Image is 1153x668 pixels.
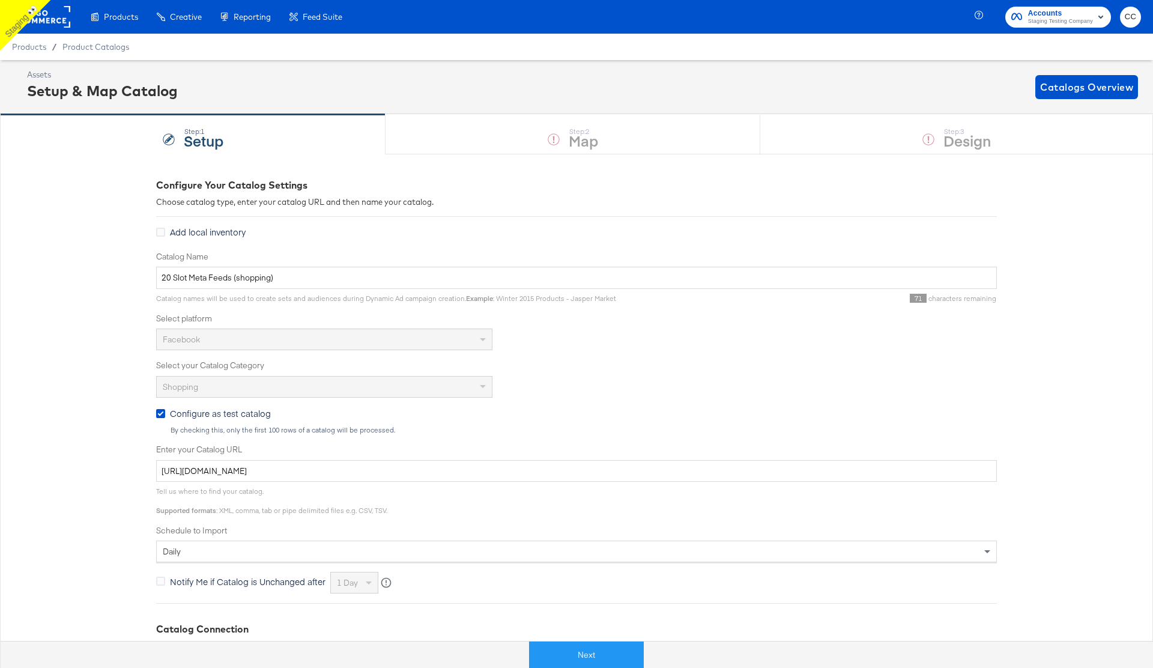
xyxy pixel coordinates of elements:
span: 71 [910,294,927,303]
div: Choose catalog type, enter your catalog URL and then name your catalog. [156,196,997,208]
a: Product Catalogs [62,42,129,52]
span: Catalog names will be used to create sets and audiences during Dynamic Ad campaign creation. : Wi... [156,294,616,303]
span: Products [12,42,46,52]
span: Tell us where to find your catalog. : XML, comma, tab or pipe delimited files e.g. CSV, TSV. [156,487,387,515]
button: CC [1120,7,1141,28]
span: CC [1125,10,1136,24]
span: Add local inventory [170,226,246,238]
span: Shopping [163,381,198,392]
span: Reporting [234,12,271,22]
span: Feed Suite [303,12,342,22]
span: Products [104,12,138,22]
span: / [46,42,62,52]
span: 1 day [337,577,358,588]
span: Creative [170,12,202,22]
div: Assets [27,69,178,80]
label: Enter your Catalog URL [156,444,997,455]
span: Accounts [1028,7,1093,20]
strong: Supported formats [156,506,216,515]
span: Catalogs Overview [1040,79,1133,96]
span: daily [163,546,181,557]
label: Catalog Name [156,251,997,263]
div: Setup & Map Catalog [27,80,178,101]
span: Configure as test catalog [170,407,271,419]
button: Catalogs Overview [1035,75,1138,99]
span: Staging Testing Company [1028,17,1093,26]
div: Step: 1 [184,127,223,136]
div: characters remaining [616,294,997,303]
label: Select platform [156,313,997,324]
span: Facebook [163,334,200,345]
label: Select your Catalog Category [156,360,997,371]
span: Notify Me if Catalog is Unchanged after [170,575,325,588]
strong: Setup [184,130,223,150]
strong: Example [466,294,493,303]
input: Enter Catalog URL, e.g. http://www.example.com/products.xml [156,460,997,482]
label: Schedule to Import [156,525,997,536]
div: Configure Your Catalog Settings [156,178,997,192]
button: AccountsStaging Testing Company [1005,7,1111,28]
div: By checking this, only the first 100 rows of a catalog will be processed. [170,426,997,434]
input: Name your catalog e.g. My Dynamic Product Catalog [156,267,997,289]
div: Catalog Connection [156,622,997,636]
